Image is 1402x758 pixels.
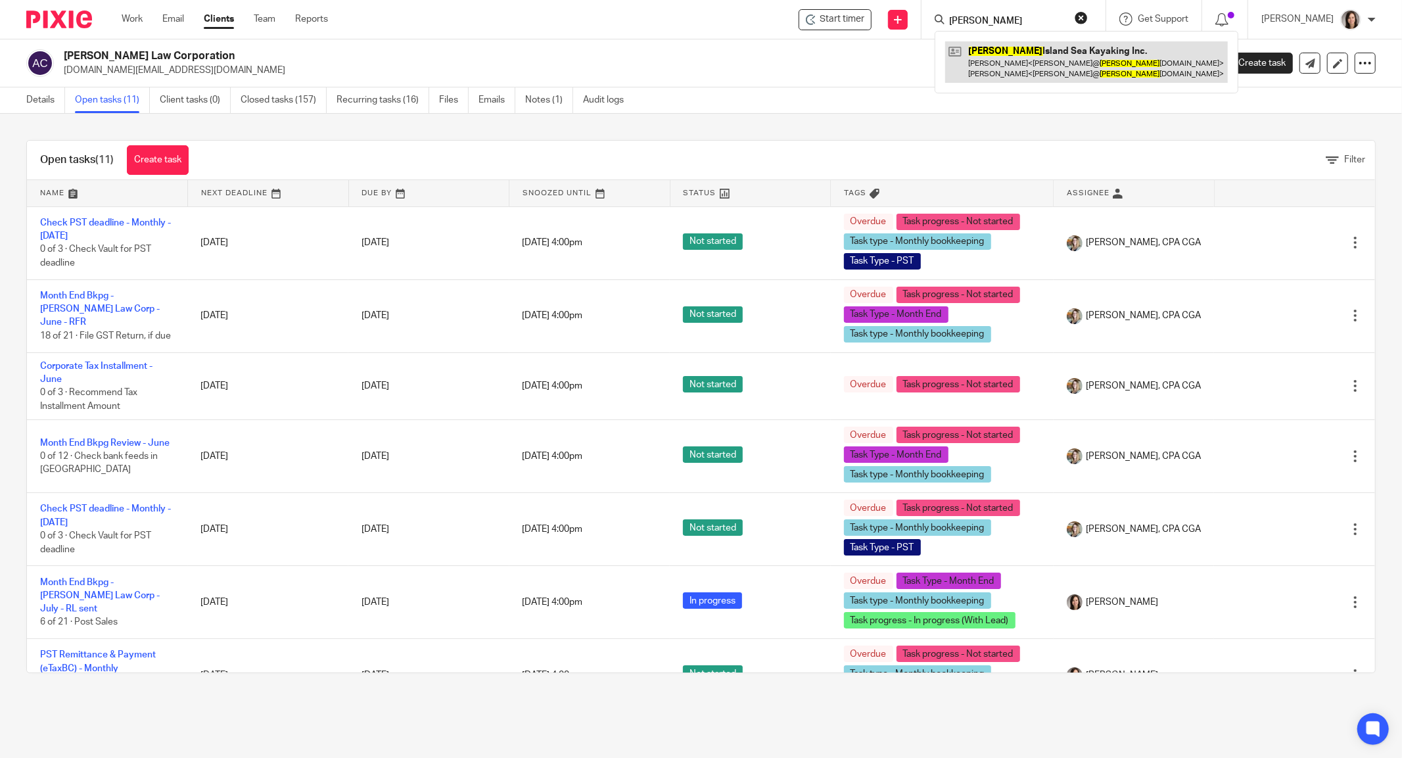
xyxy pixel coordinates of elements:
img: Pixie [26,11,92,28]
span: Task Type - Month End [844,306,948,323]
span: Snoozed Until [523,189,592,197]
span: Task progress - In progress (With Lead) [844,612,1016,628]
span: In progress [683,592,742,609]
td: [DATE] [188,639,349,712]
span: Overdue [844,646,893,662]
span: Tags [844,189,866,197]
span: Get Support [1138,14,1188,24]
span: Not started [683,376,743,392]
a: Client tasks (0) [160,87,231,113]
td: [DATE] [188,279,349,352]
a: Month End Bkpg Review - June [40,438,170,448]
span: Overdue [844,287,893,303]
span: Task progress - Not started [897,376,1020,392]
span: Task type - Monthly bookkeeping [844,326,991,343]
span: [DATE] 4:00pm [523,671,583,680]
span: Overdue [844,214,893,230]
span: Task Type - PST [844,539,921,556]
span: Task progress - Not started [897,214,1020,230]
span: [DATE] 4:00pm [523,452,583,461]
input: Search [948,16,1066,28]
img: Chrissy%20McGale%20Bio%20Pic%201.jpg [1067,378,1083,394]
span: [DATE] [362,525,389,534]
p: [DOMAIN_NAME][EMAIL_ADDRESS][DOMAIN_NAME] [64,64,1197,77]
span: [DATE] [362,452,389,461]
td: [DATE] [188,566,349,639]
span: [PERSON_NAME], CPA CGA [1086,523,1201,536]
span: Task progress - Not started [897,500,1020,516]
a: Check PST deadline - Monthly - [DATE] [40,504,171,527]
a: PST Remittance & Payment (eTaxBC) - Monthly [40,650,156,673]
span: Not started [683,519,743,536]
span: Task Type - Month End [897,573,1001,589]
a: Corporate Tax Installment - June [40,362,152,384]
button: Clear [1075,11,1088,24]
span: [DATE] 4:00pm [523,311,583,320]
td: [DATE] [188,352,349,420]
div: Aman Jaswal Law Corporation [799,9,872,30]
span: Task type - Monthly bookkeeping [844,519,991,536]
span: [DATE] 4:00pm [523,381,583,391]
span: Task Type - PST [844,253,921,270]
span: Overdue [844,500,893,516]
a: Recurring tasks (16) [337,87,429,113]
span: Overdue [844,573,893,589]
span: [DATE] [362,311,389,320]
a: Files [439,87,469,113]
a: Emails [479,87,515,113]
a: Month End Bkpg - [PERSON_NAME] Law Corp - July - RL sent [40,578,160,614]
span: (11) [95,154,114,165]
span: [PERSON_NAME], CPA CGA [1086,450,1201,463]
span: [PERSON_NAME] [1086,669,1158,682]
span: [DATE] 4:00pm [523,598,583,607]
td: [DATE] [188,420,349,493]
h1: Open tasks [40,153,114,167]
img: Danielle%20photo.jpg [1340,9,1361,30]
span: [DATE] 4:00pm [523,238,583,247]
img: svg%3E [26,49,54,77]
a: Create task [127,145,189,175]
span: Task type - Monthly bookkeeping [844,466,991,483]
span: 0 of 3 · Check Vault for PST deadline [40,531,151,554]
span: Start timer [820,12,864,26]
span: [PERSON_NAME], CPA CGA [1086,379,1201,392]
span: [PERSON_NAME], CPA CGA [1086,236,1201,249]
span: 0 of 3 · Check Vault for PST deadline [40,245,151,268]
h2: [PERSON_NAME] Law Corporation [64,49,970,63]
span: [PERSON_NAME] [1086,596,1158,609]
span: Task Type - Month End [844,446,948,463]
span: [DATE] [362,671,389,680]
span: [PERSON_NAME], CPA CGA [1086,309,1201,322]
a: Reports [295,12,328,26]
img: Chrissy%20McGale%20Bio%20Pic%201.jpg [1067,235,1083,251]
a: Check PST deadline - Monthly - [DATE] [40,218,171,241]
span: [DATE] [362,598,389,607]
a: Open tasks (11) [75,87,150,113]
span: Not started [683,306,743,323]
span: Task type - Monthly bookkeeping [844,592,991,609]
p: [PERSON_NAME] [1261,12,1334,26]
span: 18 of 21 · File GST Return, if due [40,331,171,341]
a: Details [26,87,65,113]
span: Filter [1344,155,1365,164]
a: Closed tasks (157) [241,87,327,113]
span: Task type - Monthly bookkeeping [844,233,991,250]
span: Task progress - Not started [897,287,1020,303]
span: Not started [683,446,743,463]
span: Task progress - Not started [897,646,1020,662]
a: Work [122,12,143,26]
img: Chrissy%20McGale%20Bio%20Pic%201.jpg [1067,448,1083,464]
span: [DATE] 4:00pm [523,525,583,534]
a: Audit logs [583,87,634,113]
span: Task progress - Not started [897,427,1020,443]
span: [DATE] [362,381,389,391]
span: 6 of 21 · Post Sales [40,618,118,627]
a: Month End Bkpg - [PERSON_NAME] Law Corp - June - RFR [40,291,160,327]
span: Overdue [844,376,893,392]
span: [DATE] [362,238,389,247]
a: Team [254,12,275,26]
span: Status [684,189,716,197]
span: Not started [683,665,743,682]
img: Chrissy%20McGale%20Bio%20Pic%201.jpg [1067,521,1083,537]
img: Danielle%20photo.jpg [1067,594,1083,610]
